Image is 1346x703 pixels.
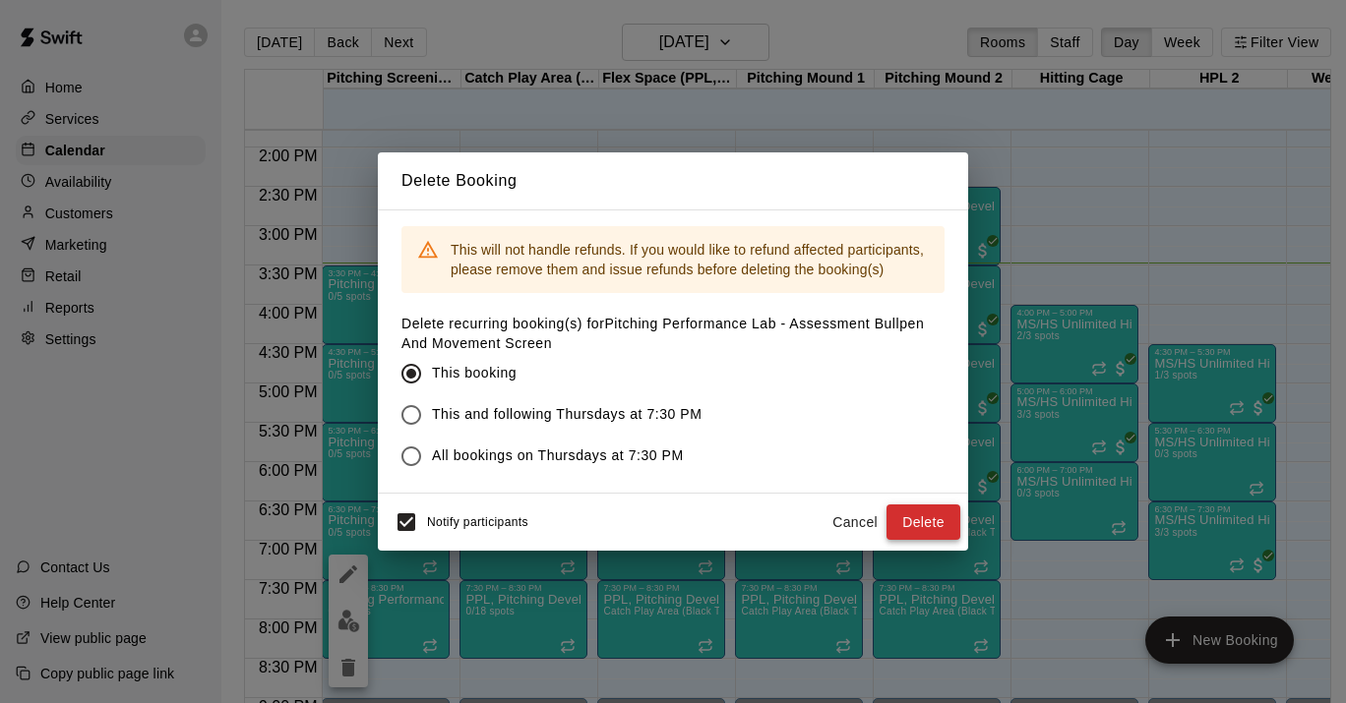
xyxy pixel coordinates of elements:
[432,445,684,466] span: All bookings on Thursdays at 7:30 PM
[887,504,960,541] button: Delete
[378,152,968,209] h2: Delete Booking
[401,314,945,353] label: Delete recurring booking(s) for Pitching Performance Lab - Assessment Bullpen And Movement Screen
[427,515,528,529] span: Notify participants
[432,363,517,383] span: This booking
[451,232,929,287] div: This will not handle refunds. If you would like to refund affected participants, please remove th...
[824,504,887,541] button: Cancel
[432,404,703,425] span: This and following Thursdays at 7:30 PM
